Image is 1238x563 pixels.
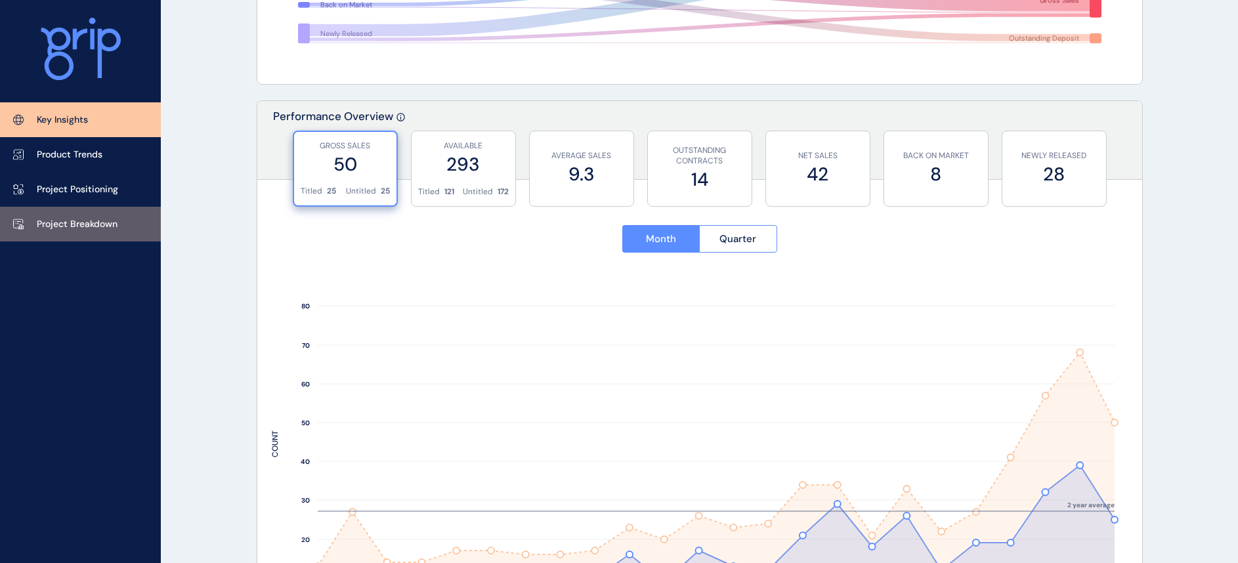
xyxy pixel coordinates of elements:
[301,140,390,152] p: GROSS SALES
[773,150,863,161] p: NET SALES
[654,145,745,167] p: OUTSTANDING CONTRACTS
[301,457,310,466] text: 40
[418,152,509,177] label: 293
[1009,161,1099,187] label: 28
[37,114,88,127] p: Key Insights
[1067,501,1115,509] text: 2 year average
[301,535,310,544] text: 20
[444,186,454,198] p: 121
[301,302,310,310] text: 80
[891,150,981,161] p: BACK ON MARKET
[327,186,336,197] p: 25
[346,186,376,197] p: Untitled
[699,225,777,253] button: Quarter
[773,161,863,187] label: 42
[418,140,509,152] p: AVAILABLE
[381,186,390,197] p: 25
[891,161,981,187] label: 8
[273,109,393,179] p: Performance Overview
[622,225,700,253] button: Month
[536,161,627,187] label: 9.3
[536,150,627,161] p: AVERAGE SALES
[302,341,310,350] text: 70
[37,148,102,161] p: Product Trends
[498,186,509,198] p: 172
[301,186,322,197] p: Titled
[37,183,118,196] p: Project Positioning
[37,218,117,231] p: Project Breakdown
[301,496,310,505] text: 30
[646,232,676,245] span: Month
[719,232,756,245] span: Quarter
[301,380,310,388] text: 60
[463,186,493,198] p: Untitled
[301,152,390,177] label: 50
[301,419,310,427] text: 50
[418,186,440,198] p: Titled
[270,430,280,457] text: COUNT
[1009,150,1099,161] p: NEWLY RELEASED
[654,167,745,192] label: 14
